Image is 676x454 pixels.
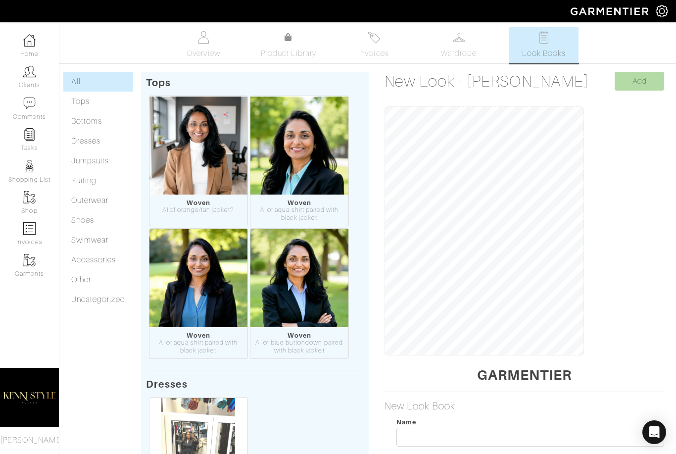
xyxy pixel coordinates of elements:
[63,191,133,210] a: Outerwear
[23,254,36,266] img: garments-icon-b7da505a4dc4fd61783c78ac3ca0ef83fa9d6f193b1c9dc38574b1d14d53ca28.png
[385,72,664,91] h2: New Look - [PERSON_NAME]
[63,72,133,92] a: All
[424,27,493,63] a: Wardrobe
[254,199,344,206] div: Woven
[153,206,243,214] div: AI of orange/tan jacket?
[23,222,36,235] img: orders-icon-0abe47150d42831381b5fb84f609e132dff9fe21cb692f30cb5eec754e2cba89.png
[23,97,36,109] img: comment-icon-a0a6a9ef722e966f86d9cbdc48e553b5cf19dbc54f86b18d962a5391bc8f6eb6.png
[254,32,323,59] a: Product Library
[656,5,668,17] img: gear-icon-white-bd11855cb880d31180b6d7d6211b90ccbf57a29d726f0c71d8c61bd08dd39cc2.png
[250,229,349,328] img: mvSgBYaBNHaoiqbRkkFE7sYk
[642,420,666,444] div: Open Intercom Messenger
[63,250,133,270] a: Accessories
[254,332,344,339] div: Woven
[339,27,408,63] a: Invoices
[149,229,248,328] img: uZWdssqufAR3KMtdNY4kqEz8
[396,418,416,426] span: Name
[149,96,248,195] img: rVopAzUdMdWAgVbrvYrLudpT
[153,199,243,206] div: Woven
[522,48,566,59] span: Look Books
[453,31,465,44] img: wardrobe-487a4870c1b7c33e795ec22d11cfc2ed9d08956e64fb3008fe2437562e282088.svg
[187,48,220,59] span: Overview
[441,48,477,59] span: Wardrobe
[566,2,656,20] img: garmentier-logo-header-white-b43fb05a5012e4ada735d5af1a66efaba907eab6374d6393d1fbf88cb4ef424d.png
[358,48,388,59] span: Invoices
[23,191,36,203] img: garments-icon-b7da505a4dc4fd61783c78ac3ca0ef83fa9d6f193b1c9dc38574b1d14d53ca28.png
[197,31,210,44] img: basicinfo-40fd8af6dae0f16599ec9e87c0ef1c0a1fdea2edbe929e3d69a839185d80c458.svg
[63,92,133,111] a: Tops
[250,96,349,195] img: eB8WUeu76L4pED3US6cuWNd4
[63,111,133,131] a: Bottoms
[63,230,133,250] a: Swimwear
[63,270,133,290] a: Other
[23,65,36,78] img: clients-icon-6bae9207a08558b7cb47a8932f037763ab4055f8c8b6bfacd5dc20c3e0201464.png
[169,27,238,63] a: Overview
[146,77,364,89] h5: Tops
[385,400,664,412] h5: New Look Book
[368,31,380,44] img: orders-27d20c2124de7fd6de4e0e44c1d41de31381a507db9b33961299e4e07d508b8c.svg
[153,332,243,339] div: Woven
[23,34,36,47] img: dashboard-icon-dbcd8f5a0b271acd01030246c82b418ddd0df26cd7fceb0bd07c9910d44c42f6.png
[146,378,364,390] h5: Dresses
[385,367,664,384] h3: garmentier
[63,151,133,171] a: Jumpsuits
[63,131,133,151] a: Dresses
[254,206,344,222] div: AI of aqua shirt paired with black jacket
[254,339,344,354] div: AI of blue buttondown paired with black jacket
[63,210,133,230] a: Shoes
[23,128,36,141] img: reminder-icon-8004d30b9f0a5d33ae49ab947aed9ed385cf756f9e5892f1edd6e32f2345188e.png
[538,31,550,44] img: todo-9ac3debb85659649dc8f770b8b6100bb5dab4b48dedcbae339e5042a72dfd3cc.svg
[509,27,579,63] a: Look Books
[23,160,36,172] img: stylists-icon-eb353228a002819b7ec25b43dbf5f0378dd9e0616d9560372ff212230b889e62.png
[153,339,243,354] div: AI of aqua shirt paired with black jacket
[63,290,133,309] a: Uncategorized
[63,171,133,191] a: Suiting
[615,72,664,91] input: Add
[261,48,317,59] span: Product Library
